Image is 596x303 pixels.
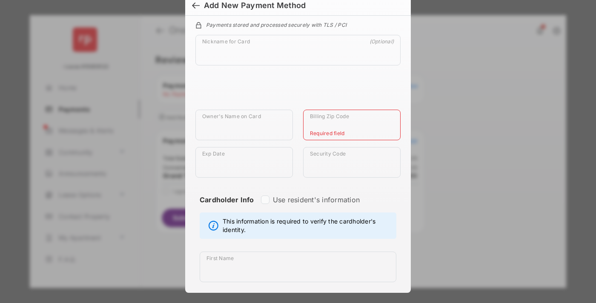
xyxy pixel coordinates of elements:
label: Use resident's information [273,195,360,204]
div: Add New Payment Method [204,1,306,10]
span: This information is required to verify the cardholder's identity. [223,217,392,234]
iframe: Credit card field [195,72,401,110]
div: Payments stored and processed securely with TLS / PCI [195,20,401,28]
strong: Cardholder Info [200,195,254,219]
